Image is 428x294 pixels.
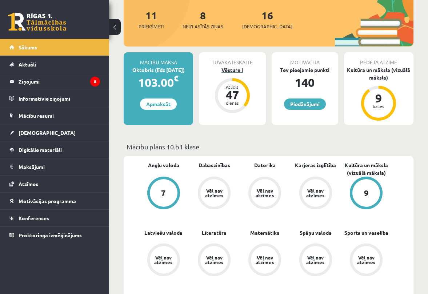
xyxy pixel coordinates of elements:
[255,188,275,198] div: Vēl nav atzīmes
[124,66,193,74] div: Oktobris (līdz [DATE])
[341,177,392,211] a: 9
[284,98,326,110] a: Piedāvājumi
[9,107,100,124] a: Mācību resursi
[19,61,36,68] span: Aktuāli
[19,73,100,90] legend: Ziņojumi
[202,229,227,237] a: Literatūra
[189,243,239,278] a: Vēl nav atzīmes
[305,255,326,265] div: Vēl nav atzīmes
[221,85,243,89] div: Atlicis
[240,177,290,211] a: Vēl nav atzīmes
[199,161,230,169] a: Dabaszinības
[148,161,179,169] a: Angļu valoda
[174,73,179,84] span: €
[250,229,280,237] a: Matemātika
[9,39,100,56] a: Sākums
[139,23,164,30] span: Priekšmeti
[221,101,243,105] div: dienas
[19,198,76,204] span: Motivācijas programma
[290,177,341,211] a: Vēl nav atzīmes
[9,158,100,175] a: Maksājumi
[240,243,290,278] a: Vēl nav atzīmes
[19,90,100,107] legend: Informatīvie ziņojumi
[124,52,193,66] div: Mācību maksa
[19,158,100,175] legend: Maksājumi
[19,112,54,119] span: Mācību resursi
[344,66,413,122] a: Kultūra un māksla (vizuālā māksla) 9 balles
[9,176,100,192] a: Atzīmes
[19,232,82,238] span: Proktoringa izmēģinājums
[341,161,392,177] a: Kultūra un māksla (vizuālā māksla)
[300,229,332,237] a: Spāņu valoda
[183,9,223,30] a: 8Neizlasītās ziņas
[290,243,341,278] a: Vēl nav atzīmes
[8,13,66,31] a: Rīgas 1. Tālmācības vidusskola
[9,210,100,226] a: Konferences
[199,66,265,114] a: Vēsture I Atlicis 47 dienas
[183,23,223,30] span: Neizlasītās ziņas
[140,98,177,110] a: Apmaksāt
[138,243,189,278] a: Vēl nav atzīmes
[124,74,193,91] div: 103.00
[221,89,243,101] div: 47
[138,177,189,211] a: 7
[199,66,265,74] div: Vēsture I
[344,52,413,66] div: Pēdējā atzīme
[9,193,100,209] a: Motivācijas programma
[254,161,276,169] a: Datorika
[9,73,100,90] a: Ziņojumi8
[204,255,224,265] div: Vēl nav atzīmes
[242,9,292,30] a: 16[DEMOGRAPHIC_DATA]
[144,229,183,237] a: Latviešu valoda
[204,188,224,198] div: Vēl nav atzīmes
[368,92,389,104] div: 9
[305,188,326,198] div: Vēl nav atzīmes
[9,56,100,73] a: Aktuāli
[356,255,376,265] div: Vēl nav atzīmes
[368,104,389,108] div: balles
[295,161,336,169] a: Karjeras izglītība
[272,66,338,74] div: Tev pieejamie punkti
[9,124,100,141] a: [DEMOGRAPHIC_DATA]
[19,146,62,153] span: Digitālie materiāli
[242,23,292,30] span: [DEMOGRAPHIC_DATA]
[255,255,275,265] div: Vēl nav atzīmes
[199,52,265,66] div: Tuvākā ieskaite
[161,189,166,197] div: 7
[9,227,100,243] a: Proktoringa izmēģinājums
[344,229,388,237] a: Sports un veselība
[19,44,37,51] span: Sākums
[272,52,338,66] div: Motivācija
[90,77,100,86] i: 8
[153,255,174,265] div: Vēl nav atzīmes
[272,74,338,91] div: 140
[139,9,164,30] a: 11Priekšmeti
[9,90,100,107] a: Informatīvie ziņojumi
[127,142,411,152] p: Mācību plāns 10.b1 klase
[189,177,239,211] a: Vēl nav atzīmes
[19,129,76,136] span: [DEMOGRAPHIC_DATA]
[364,189,369,197] div: 9
[344,66,413,81] div: Kultūra un māksla (vizuālā māksla)
[341,243,392,278] a: Vēl nav atzīmes
[19,181,38,187] span: Atzīmes
[19,215,49,221] span: Konferences
[9,141,100,158] a: Digitālie materiāli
